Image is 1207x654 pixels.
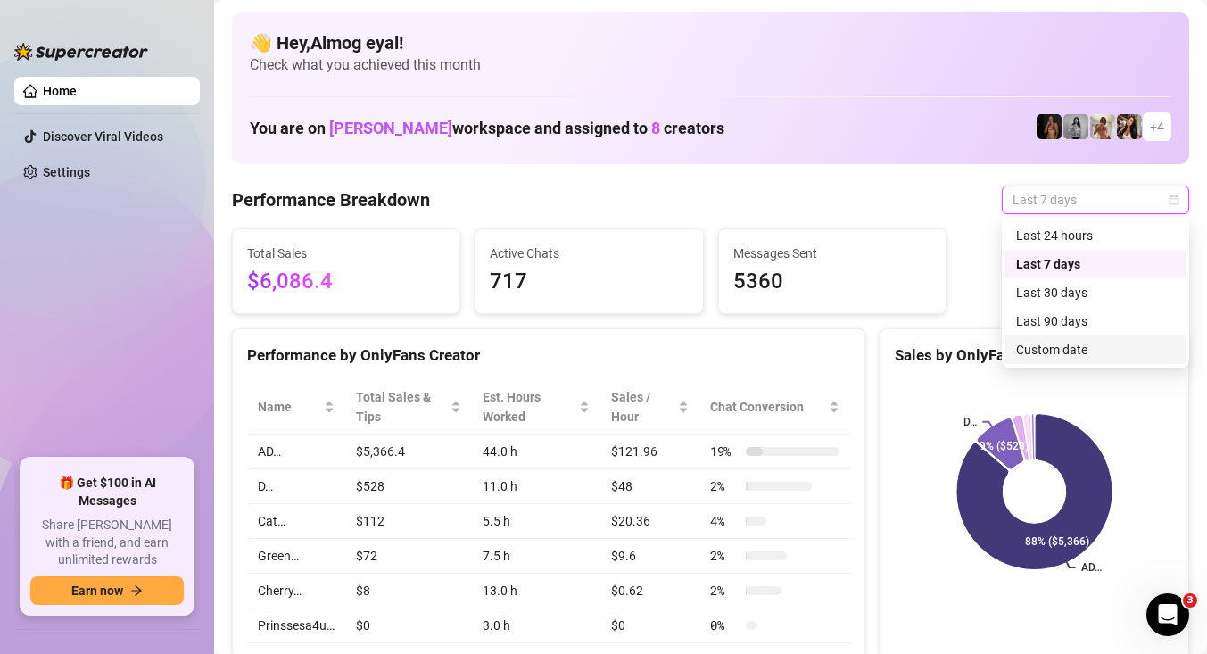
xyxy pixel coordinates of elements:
h4: Performance Breakdown [232,187,430,212]
span: Chat Conversion [710,397,825,417]
td: Green… [247,539,345,574]
div: Last 90 days [1005,307,1186,335]
iframe: Intercom live chat [1146,593,1189,636]
h4: 👋 Hey, Almog eyal ! [250,30,1171,55]
div: Performance by OnlyFans Creator [247,344,850,368]
div: Sales by OnlyFans Creator [895,344,1174,368]
span: 3 [1183,593,1197,608]
td: 11.0 h [472,469,600,504]
td: 5.5 h [472,504,600,539]
text: AD… [1081,561,1102,574]
span: 4 % [710,511,739,531]
span: Total Sales [247,244,445,263]
div: Last 24 hours [1016,226,1175,245]
span: + 4 [1150,117,1164,137]
td: D… [247,469,345,504]
td: 3.0 h [472,608,600,643]
th: Total Sales & Tips [345,380,472,435]
span: 5360 [733,265,931,299]
td: $112 [345,504,472,539]
div: Custom date [1016,340,1175,360]
span: 🎁 Get $100 in AI Messages [30,475,184,509]
h1: You are on workspace and assigned to creators [250,119,724,138]
img: A [1063,114,1088,139]
span: Total Sales & Tips [356,387,447,426]
td: $0 [345,608,472,643]
div: Custom date [1005,335,1186,364]
td: Cat… [247,504,345,539]
td: $20.36 [600,504,699,539]
img: AD [1117,114,1142,139]
span: Last 7 days [1013,186,1178,213]
div: Est. Hours Worked [483,387,575,426]
span: arrow-right [130,584,143,597]
td: AD… [247,435,345,469]
td: $528 [345,469,472,504]
span: 2 % [710,581,739,600]
div: Last 90 days [1016,311,1175,331]
span: Sales / Hour [611,387,674,426]
span: Check what you achieved this month [250,55,1171,75]
a: Discover Viral Videos [43,129,163,144]
td: Prinssesa4u… [247,608,345,643]
div: Last 7 days [1016,254,1175,274]
div: Last 24 hours [1005,221,1186,250]
td: 13.0 h [472,574,600,608]
img: Green [1090,114,1115,139]
span: Name [258,397,320,417]
div: Last 30 days [1005,278,1186,307]
th: Chat Conversion [699,380,850,435]
span: Earn now [71,584,123,598]
div: Last 30 days [1016,283,1175,302]
img: logo-BBDzfeDw.svg [14,43,148,61]
td: 44.0 h [472,435,600,469]
a: Settings [43,165,90,179]
span: 8 [651,119,660,137]
span: 2 % [710,476,739,496]
span: 0 % [710,616,739,635]
span: 19 % [710,442,739,461]
span: Share [PERSON_NAME] with a friend, and earn unlimited rewards [30,517,184,569]
span: [PERSON_NAME] [329,119,452,137]
span: $6,086.4 [247,265,445,299]
button: Earn nowarrow-right [30,576,184,605]
text: D… [963,416,977,428]
td: $0.62 [600,574,699,608]
td: $48 [600,469,699,504]
span: 717 [490,265,688,299]
td: $121.96 [600,435,699,469]
td: $9.6 [600,539,699,574]
a: Home [43,84,77,98]
span: calendar [1169,195,1179,205]
span: Messages Sent [733,244,931,263]
td: 7.5 h [472,539,600,574]
td: $8 [345,574,472,608]
td: Cherry… [247,574,345,608]
span: 2 % [710,546,739,566]
td: $5,366.4 [345,435,472,469]
th: Sales / Hour [600,380,699,435]
img: D [1037,114,1062,139]
th: Name [247,380,345,435]
td: $72 [345,539,472,574]
span: Active Chats [490,244,688,263]
div: Last 7 days [1005,250,1186,278]
td: $0 [600,608,699,643]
